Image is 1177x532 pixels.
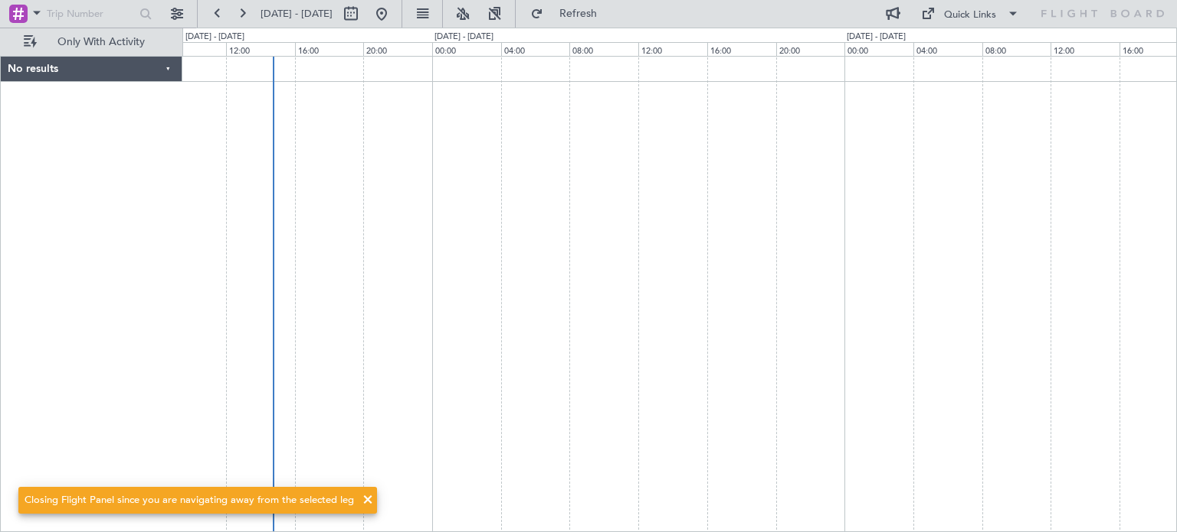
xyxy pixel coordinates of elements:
div: 00:00 [432,42,501,56]
span: Only With Activity [40,37,162,47]
div: [DATE] - [DATE] [847,31,906,44]
span: [DATE] - [DATE] [261,7,333,21]
div: 20:00 [363,42,432,56]
div: 12:00 [226,42,295,56]
div: 04:00 [501,42,570,56]
button: Only With Activity [17,30,166,54]
div: 08:00 [157,42,226,56]
div: 08:00 [569,42,638,56]
button: Quick Links [913,2,1027,26]
div: [DATE] - [DATE] [434,31,493,44]
div: Quick Links [944,8,996,23]
div: Closing Flight Panel since you are navigating away from the selected leg [25,493,354,508]
div: 16:00 [295,42,364,56]
span: Refresh [546,8,611,19]
input: Trip Number [47,2,135,25]
div: 08:00 [982,42,1051,56]
div: 12:00 [1051,42,1120,56]
div: 20:00 [776,42,845,56]
div: 04:00 [913,42,982,56]
div: 16:00 [707,42,776,56]
div: 00:00 [844,42,913,56]
button: Refresh [523,2,615,26]
div: 12:00 [638,42,707,56]
div: [DATE] - [DATE] [185,31,244,44]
